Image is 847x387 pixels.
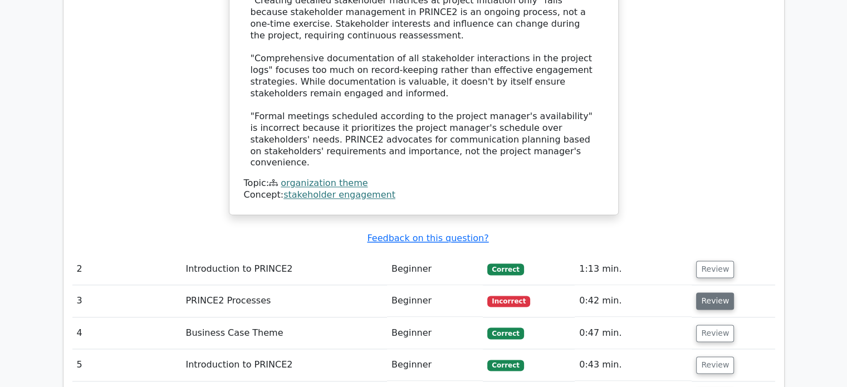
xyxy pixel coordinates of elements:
[696,325,734,342] button: Review
[281,178,368,188] a: organization theme
[283,189,395,200] a: stakeholder engagement
[696,292,734,310] button: Review
[387,317,483,349] td: Beginner
[575,317,692,349] td: 0:47 min.
[244,189,604,201] div: Concept:
[575,253,692,285] td: 1:13 min.
[387,285,483,317] td: Beginner
[487,296,530,307] span: Incorrect
[487,263,523,275] span: Correct
[72,349,182,381] td: 5
[487,327,523,339] span: Correct
[72,317,182,349] td: 4
[696,356,734,374] button: Review
[575,349,692,381] td: 0:43 min.
[696,261,734,278] button: Review
[367,233,488,243] a: Feedback on this question?
[72,285,182,317] td: 3
[387,253,483,285] td: Beginner
[387,349,483,381] td: Beginner
[575,285,692,317] td: 0:42 min.
[181,253,387,285] td: Introduction to PRINCE2
[487,360,523,371] span: Correct
[181,285,387,317] td: PRINCE2 Processes
[72,253,182,285] td: 2
[181,349,387,381] td: Introduction to PRINCE2
[181,317,387,349] td: Business Case Theme
[244,178,604,189] div: Topic:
